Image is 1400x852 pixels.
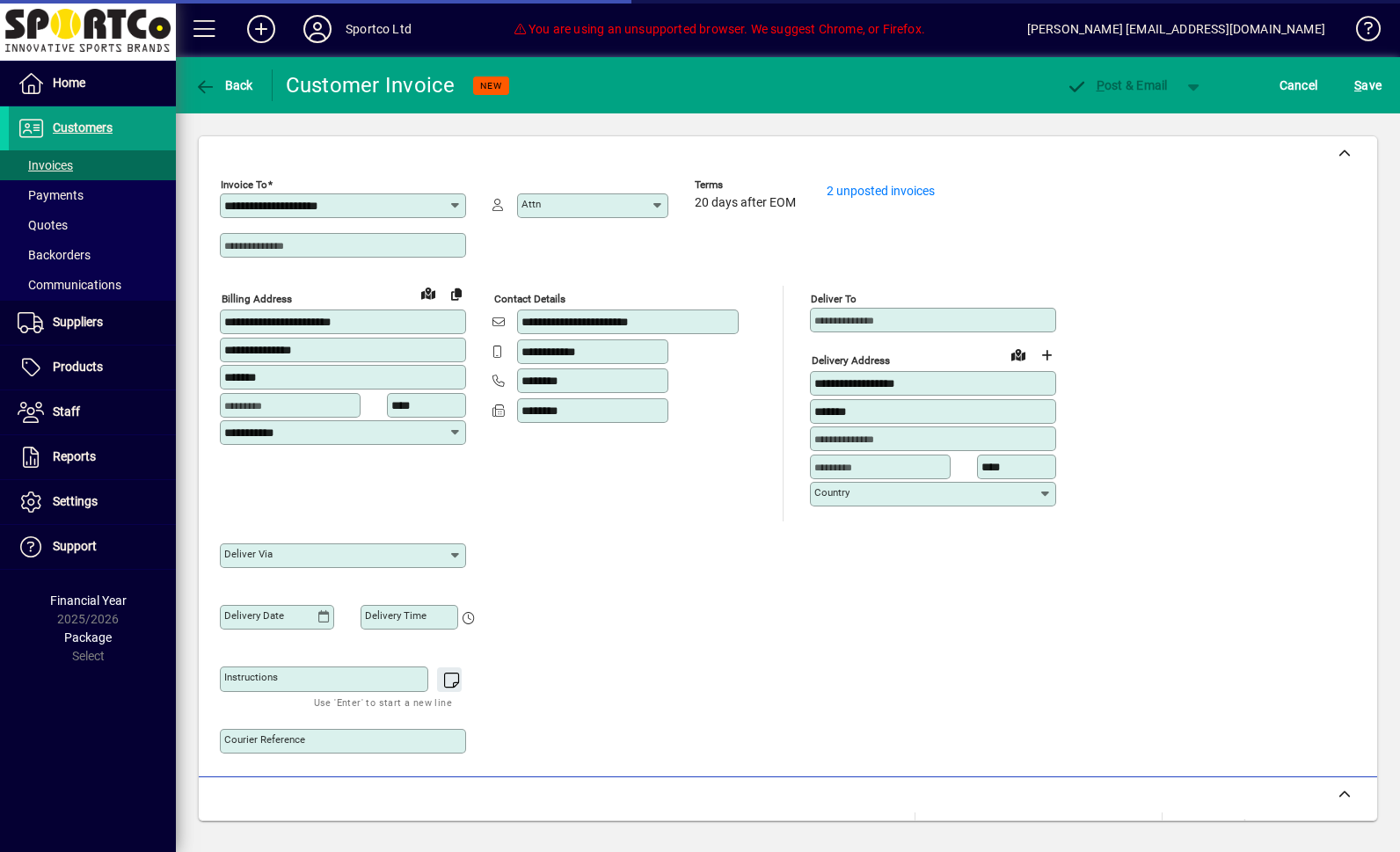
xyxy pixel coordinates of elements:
[9,270,176,300] a: Communications
[9,346,176,390] a: Products
[1004,340,1032,368] a: View on map
[9,480,176,524] a: Settings
[176,69,273,101] app-page-header-button: Back
[9,301,176,345] a: Suppliers
[53,120,113,135] span: Customers
[53,539,97,553] span: Support
[18,158,73,172] span: Invoices
[9,435,176,479] a: Reports
[811,293,857,305] mat-label: Deliver To
[64,630,112,644] span: Package
[18,248,91,262] span: Backorders
[289,13,346,45] button: Profile
[9,210,176,240] a: Quotes
[53,449,96,463] span: Reports
[442,280,470,308] button: Copy to Delivery address
[53,360,103,374] span: Products
[414,279,442,307] a: View on map
[224,671,278,683] mat-label: Instructions
[814,486,849,499] mat-label: Country
[286,71,456,99] div: Customer Invoice
[346,15,412,43] div: Sportco Ltd
[1097,78,1105,92] span: P
[9,240,176,270] a: Backorders
[695,179,800,191] span: Terms
[9,62,176,106] a: Home
[233,13,289,45] button: Add
[9,150,176,180] a: Invoices
[1027,15,1325,43] div: [PERSON_NAME] [EMAIL_ADDRESS][DOMAIN_NAME]
[224,733,305,746] mat-label: Courier Reference
[224,609,284,622] mat-label: Delivery date
[365,609,427,622] mat-label: Delivery time
[9,180,176,210] a: Payments
[1280,71,1318,99] span: Cancel
[194,78,253,92] span: Back
[53,315,103,329] span: Suppliers
[221,819,291,831] mat-label: Invoice number
[224,548,273,560] mat-label: Deliver via
[1190,819,1272,831] mat-label: Freight (excl GST)
[53,76,85,90] span: Home
[827,184,935,198] a: 2 unposted invoices
[18,188,84,202] span: Payments
[1032,341,1061,369] button: Choose address
[1354,78,1361,92] span: S
[1275,69,1323,101] button: Cancel
[221,178,267,191] mat-label: Invoice To
[190,69,258,101] button: Back
[1350,69,1386,101] button: Save
[1354,71,1382,99] span: ave
[18,278,121,292] span: Communications
[695,196,796,210] span: 20 days after EOM
[50,593,127,608] span: Financial Year
[943,819,1021,831] mat-label: Product location
[314,692,452,712] mat-hint: Use 'Enter' to start a new line
[1066,78,1168,92] span: ost & Email
[9,390,176,434] a: Staff
[521,198,541,210] mat-label: Attn
[9,525,176,569] a: Support
[1057,69,1177,101] button: Post & Email
[514,22,925,36] span: You are using an unsupported browser. We suggest Chrome, or Firefox.
[480,80,502,91] span: NEW
[1343,4,1378,61] a: Knowledge Base
[53,404,80,419] span: Staff
[53,494,98,508] span: Settings
[18,218,68,232] span: Quotes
